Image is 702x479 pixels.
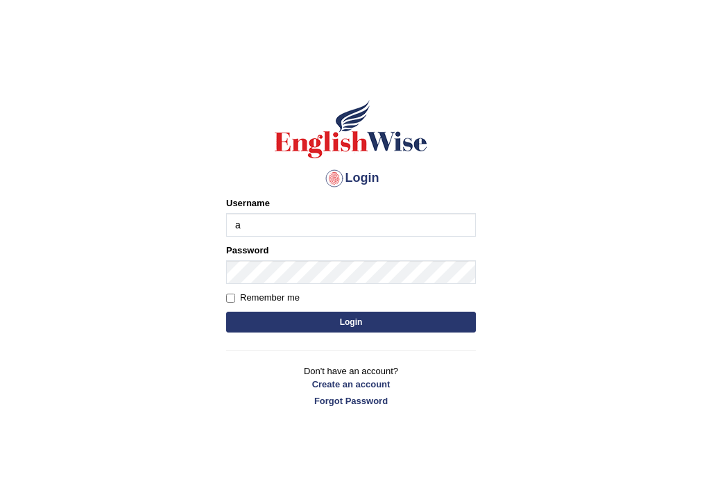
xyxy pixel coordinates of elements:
[226,364,476,407] p: Don't have an account?
[226,378,476,391] a: Create an account
[226,312,476,333] button: Login
[226,167,476,190] h4: Login
[226,244,268,257] label: Password
[272,98,430,160] img: Logo of English Wise sign in for intelligent practice with AI
[226,394,476,407] a: Forgot Password
[226,196,270,210] label: Username
[226,291,300,305] label: Remember me
[226,294,235,303] input: Remember me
